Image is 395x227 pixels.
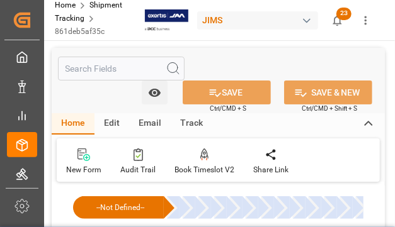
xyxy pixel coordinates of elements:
[66,164,101,175] div: New Form
[171,113,212,135] div: Track
[183,196,195,219] div: --Not Defined--
[197,8,323,32] button: JIMS
[145,9,188,31] img: Exertis%20JAM%20-%20Email%20Logo.jpg_1722504956.jpg
[302,104,357,113] span: Ctrl/CMD + Shift + S
[261,196,274,219] div: --Not Defined--
[129,113,171,135] div: Email
[253,164,289,175] div: Share Link
[175,164,234,175] div: Book Timeslot V2
[230,196,243,219] div: --Not Defined--
[323,6,352,35] button: show 23 new notifications
[167,196,180,219] div: --Not Defined--
[52,113,94,135] div: Home
[293,196,306,219] div: --Not Defined--
[246,196,258,219] div: --Not Defined--
[142,80,168,104] button: open menu
[352,6,380,35] button: show more
[214,196,227,219] div: --Not Defined--
[183,80,271,104] button: SAVE
[198,196,211,219] div: --Not Defined--
[309,196,321,219] div: --Not Defined--
[58,57,185,80] input: Search Fields
[86,196,155,219] div: --Not Defined--
[277,196,290,219] div: --Not Defined--
[94,113,129,135] div: Edit
[340,196,353,219] div: --Not Defined--
[120,164,156,175] div: Audit Trail
[210,104,246,113] span: Ctrl/CMD + S
[324,196,337,219] div: --Not Defined--
[336,8,352,20] span: 23
[73,196,164,219] div: --Not Defined--
[284,80,372,104] button: SAVE & NEW
[55,1,76,9] a: Home
[197,11,318,30] div: JIMS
